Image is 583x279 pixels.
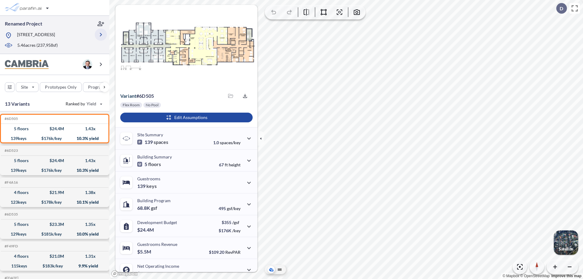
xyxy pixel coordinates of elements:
p: 68.8K [137,205,157,211]
span: gsf [151,205,157,211]
p: Site [21,84,28,90]
h5: Click to copy the code [3,148,18,153]
button: Aerial View [268,266,275,273]
p: Guestrooms Revenue [137,242,177,247]
button: Site Plan [276,266,283,273]
button: Program [83,82,116,92]
p: 13 Variants [5,100,30,107]
p: 5.46 acres ( 237,958 sf) [17,42,58,49]
span: margin [227,271,240,277]
p: $355 [219,220,240,225]
span: height [229,162,240,167]
p: Renamed Project [5,20,42,27]
p: Edit Assumptions [174,114,207,121]
p: 495 [219,206,240,211]
span: Variant [120,93,136,99]
p: Guestrooms [137,176,160,181]
span: gsf/key [227,206,240,211]
span: keys [146,183,157,189]
p: 67 [219,162,240,167]
p: Flex Room [123,103,140,107]
button: Prototypes Only [40,82,82,92]
h5: Click to copy the code [3,180,18,185]
p: Net Operating Income [137,264,179,269]
p: Prototypes Only [45,84,77,90]
span: RevPAR [225,250,240,255]
span: /key [232,228,240,233]
p: 139 [137,139,168,145]
a: OpenStreetMap [520,274,550,278]
p: 5 [137,161,161,167]
p: Building Program [137,198,171,203]
p: 45.0% [215,271,240,277]
span: Yield [87,101,97,107]
img: Switcher Image [554,230,578,255]
p: Program [88,84,105,90]
span: floors [148,161,161,167]
span: /gsf [232,220,239,225]
p: Satellite [559,247,573,251]
p: $109.20 [209,250,240,255]
p: Building Summary [137,154,172,159]
button: Edit Assumptions [120,113,253,122]
p: Development Budget [137,220,177,225]
a: Improve this map [551,274,581,278]
p: [STREET_ADDRESS] [17,32,55,39]
img: user logo [83,60,92,69]
p: $2.5M [137,270,152,277]
button: Site [16,82,39,92]
a: Mapbox homepage [111,270,138,277]
span: spaces [154,139,168,145]
h5: Click to copy the code [3,244,18,248]
p: $5.5M [137,249,152,255]
img: BrandImage [5,60,49,69]
p: # 6d505 [120,93,154,99]
p: 139 [137,183,157,189]
button: Ranked by Yield [61,99,106,109]
p: Site Summary [137,132,163,137]
p: 1.0 [213,140,240,145]
p: No Pool [146,103,159,107]
h5: Click to copy the code [3,212,18,216]
p: $176K [219,228,240,233]
span: spaces/key [220,140,240,145]
span: ft [225,162,228,167]
button: Switcher ImageSatellite [554,230,578,255]
h5: Click to copy the code [3,117,18,121]
p: D [560,6,563,11]
p: $24.4M [137,227,155,233]
a: Mapbox [503,274,519,278]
